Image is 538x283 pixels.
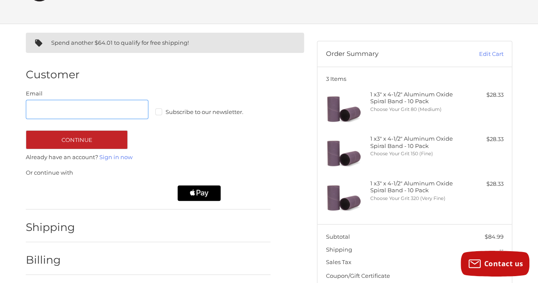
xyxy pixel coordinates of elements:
[370,180,457,194] h4: 1 x 3" x 4-1/2" Aluminum Oxide Spiral Band - 10 Pack
[51,39,189,46] span: Spend another $64.01 to qualify for free shipping!
[326,246,352,253] span: Shipping
[485,233,504,240] span: $84.99
[370,135,457,149] h4: 1 x 3" x 4-1/2" Aluminum Oxide Spiral Band - 10 Pack
[461,251,529,277] button: Contact us
[26,68,80,81] h2: Customer
[26,153,271,162] p: Already have an account?
[326,75,504,82] h3: 3 Items
[26,221,76,234] h2: Shipping
[23,185,92,201] iframe: PayPal-paypal
[499,246,504,253] span: --
[370,91,457,105] h4: 1 x 3" x 4-1/2" Aluminum Oxide Spiral Band - 10 Pack
[459,91,503,99] div: $28.33
[99,154,132,160] a: Sign in now
[459,180,503,188] div: $28.33
[370,195,457,202] li: Choose Your Grit 320 (Very Fine)
[26,130,128,149] button: Continue
[326,50,447,58] h3: Order Summary
[326,272,504,280] div: Coupon/Gift Certificate
[26,253,76,267] h2: Billing
[484,259,523,268] span: Contact us
[459,135,503,144] div: $28.33
[26,169,271,177] p: Or continue with
[100,185,169,201] iframe: PayPal-paylater
[370,106,457,113] li: Choose Your Grit 80 (Medium)
[326,258,351,265] span: Sales Tax
[326,233,350,240] span: Subtotal
[447,50,503,58] a: Edit Cart
[26,89,148,98] label: Email
[166,108,243,115] span: Subscribe to our newsletter.
[370,150,457,157] li: Choose Your Grit 150 (Fine)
